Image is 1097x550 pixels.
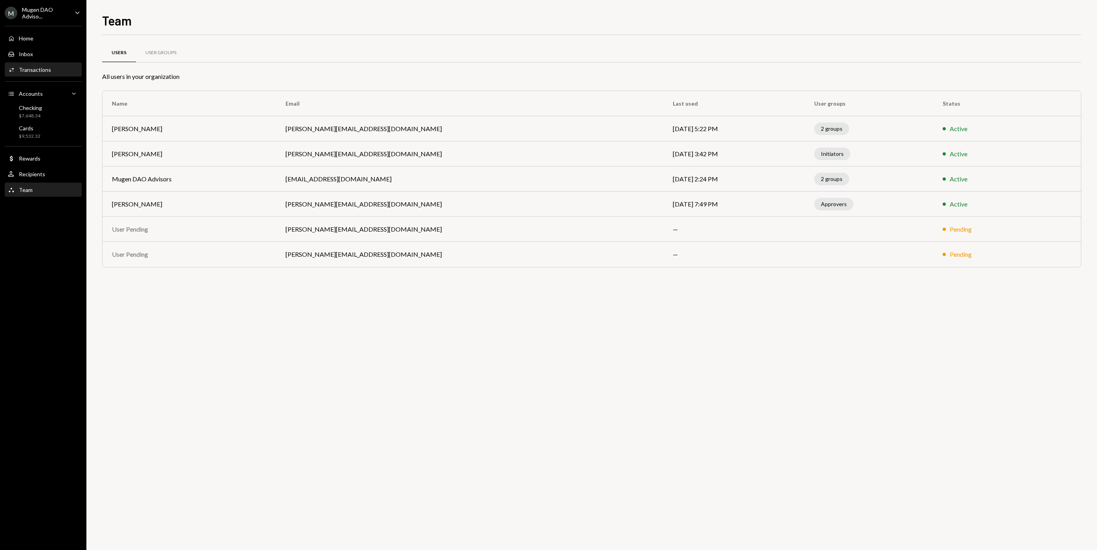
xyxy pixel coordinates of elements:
[19,90,43,97] div: Accounts
[663,192,805,217] td: [DATE] 7:49 PM
[933,91,1039,116] th: Status
[19,171,45,177] div: Recipients
[950,225,972,234] div: Pending
[950,250,972,259] div: Pending
[5,151,82,165] a: Rewards
[276,242,663,267] td: [PERSON_NAME][EMAIL_ADDRESS][DOMAIN_NAME]
[102,72,1081,81] div: All users in your organization
[19,104,42,111] div: Checking
[276,116,663,141] td: [PERSON_NAME][EMAIL_ADDRESS][DOMAIN_NAME]
[112,49,126,56] div: Users
[950,124,967,133] div: Active
[22,6,68,20] div: Mugen DAO Adviso...
[805,91,933,116] th: User groups
[5,183,82,197] a: Team
[19,66,51,73] div: Transactions
[103,192,276,217] td: [PERSON_NAME]
[814,122,849,135] div: 2 groups
[276,192,663,217] td: [PERSON_NAME][EMAIL_ADDRESS][DOMAIN_NAME]
[663,116,805,141] td: [DATE] 5:22 PM
[102,43,136,63] a: Users
[276,217,663,242] td: [PERSON_NAME][EMAIL_ADDRESS][DOMAIN_NAME]
[5,86,82,100] a: Accounts
[103,91,276,116] th: Name
[19,125,40,132] div: Cards
[19,133,40,140] div: $9,532.32
[276,141,663,166] td: [PERSON_NAME][EMAIL_ADDRESS][DOMAIN_NAME]
[5,62,82,77] a: Transactions
[103,141,276,166] td: [PERSON_NAME]
[814,148,850,160] div: Initiators
[5,7,17,19] div: M
[5,47,82,61] a: Inbox
[663,166,805,192] td: [DATE] 2:24 PM
[5,167,82,181] a: Recipients
[5,102,82,121] a: Checking$7,648.34
[103,166,276,192] td: Mugen DAO Advisors
[112,250,267,259] div: User Pending
[663,91,805,116] th: Last used
[103,116,276,141] td: [PERSON_NAME]
[145,49,176,56] div: User Groups
[19,155,40,162] div: Rewards
[5,31,82,45] a: Home
[950,174,967,184] div: Active
[5,122,82,141] a: Cards$9,532.32
[136,43,186,63] a: User Groups
[19,113,42,119] div: $7,648.34
[814,198,853,210] div: Approvers
[950,199,967,209] div: Active
[276,166,663,192] td: [EMAIL_ADDRESS][DOMAIN_NAME]
[663,217,805,242] td: —
[663,242,805,267] td: —
[19,51,33,57] div: Inbox
[19,35,33,42] div: Home
[950,149,967,159] div: Active
[276,91,663,116] th: Email
[112,225,267,234] div: User Pending
[814,173,849,185] div: 2 groups
[102,13,132,28] h1: Team
[19,186,33,193] div: Team
[663,141,805,166] td: [DATE] 3:42 PM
